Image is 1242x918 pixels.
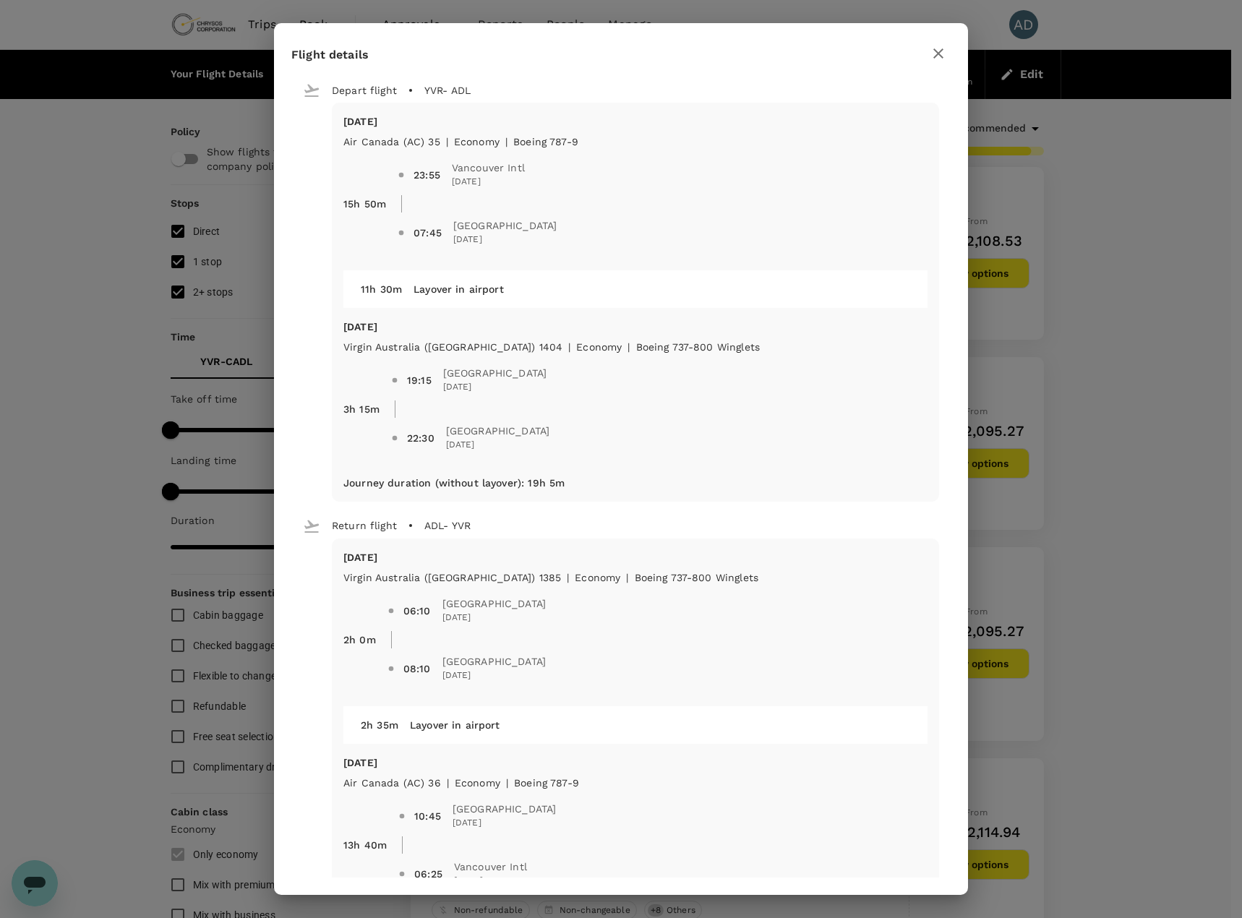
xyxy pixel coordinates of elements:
span: Vancouver Intl [454,859,527,874]
span: Flight details [291,48,369,61]
span: | [505,136,507,147]
span: [GEOGRAPHIC_DATA] [453,802,557,816]
div: 06:10 [403,604,431,618]
span: | [568,341,570,353]
span: | [567,572,569,583]
p: Boeing 787-9 [513,134,578,149]
span: 11h 30m [361,283,402,295]
span: [GEOGRAPHIC_DATA] [442,596,547,611]
p: Boeing 737-800 Winglets [636,340,760,354]
span: [DATE] [446,438,550,452]
span: | [628,341,630,353]
span: | [506,777,508,789]
span: [DATE] [442,611,547,625]
p: Journey duration (without layover) : 19h 5m [343,476,565,490]
span: [DATE] [454,874,527,888]
p: [DATE] [343,755,928,770]
p: Virgin Australia ([GEOGRAPHIC_DATA]) 1385 [343,570,561,585]
span: | [626,572,628,583]
span: | [447,777,449,789]
span: [DATE] [442,669,547,683]
p: economy [455,776,500,790]
p: Boeing 787-9 [514,776,579,790]
span: [GEOGRAPHIC_DATA] [442,654,547,669]
p: 2h 0m [343,632,376,647]
div: 22:30 [407,431,434,445]
p: Air Canada (AC) 36 [343,776,441,790]
span: | [446,136,448,147]
p: economy [575,570,620,585]
p: Virgin Australia ([GEOGRAPHIC_DATA]) 1404 [343,340,562,354]
span: [DATE] [452,175,525,189]
span: [DATE] [443,380,547,395]
span: [DATE] [453,816,557,831]
p: economy [576,340,622,354]
p: YVR - ADL [424,83,471,98]
p: [DATE] [343,114,928,129]
span: Layover in airport [414,283,504,295]
span: Layover in airport [410,719,500,731]
span: Vancouver Intl [452,160,525,175]
p: Boeing 737-800 Winglets [635,570,758,585]
span: 2h 35m [361,719,398,731]
p: Depart flight [332,83,397,98]
div: 06:25 [414,867,442,881]
p: [DATE] [343,319,928,334]
span: [GEOGRAPHIC_DATA] [453,218,557,233]
span: [GEOGRAPHIC_DATA] [443,366,547,380]
span: [GEOGRAPHIC_DATA] [446,424,550,438]
p: Air Canada (AC) 35 [343,134,440,149]
div: 19:15 [407,373,432,387]
div: 07:45 [414,226,442,240]
p: [DATE] [343,550,928,565]
span: [DATE] [453,233,557,247]
p: economy [454,134,500,149]
p: 13h 40m [343,838,387,852]
div: 08:10 [403,661,431,676]
p: ADL - YVR [424,518,471,533]
p: Return flight [332,518,397,533]
p: 3h 15m [343,402,380,416]
p: 15h 50m [343,197,386,211]
div: 10:45 [414,809,441,823]
div: 23:55 [414,168,440,182]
